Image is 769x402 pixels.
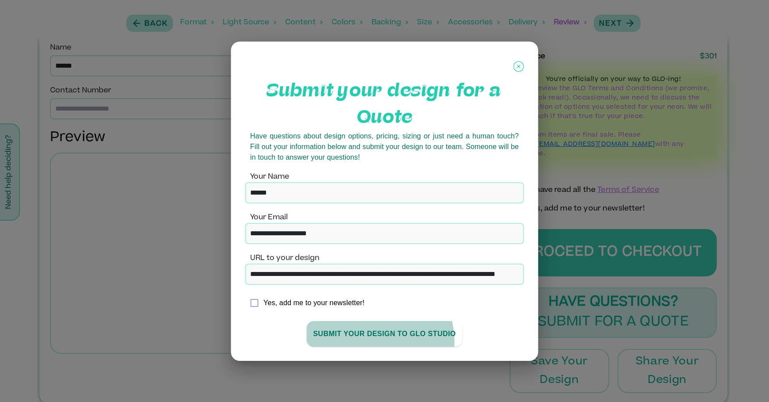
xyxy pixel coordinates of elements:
[245,253,524,264] label: URL to your design
[245,172,524,182] label: Your Name
[245,78,524,131] p: Submit your design for a Quote
[725,360,769,402] iframe: Chat Widget
[306,321,463,347] button: SUBMIT YOUR DESIGN TO GLO stUdio
[245,212,524,223] label: Your Email
[263,298,364,308] p: Yes, add me to your newsletter!
[245,131,524,163] p: Have questions about design options, pricing, sizing or just need a human touch? Fill out your in...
